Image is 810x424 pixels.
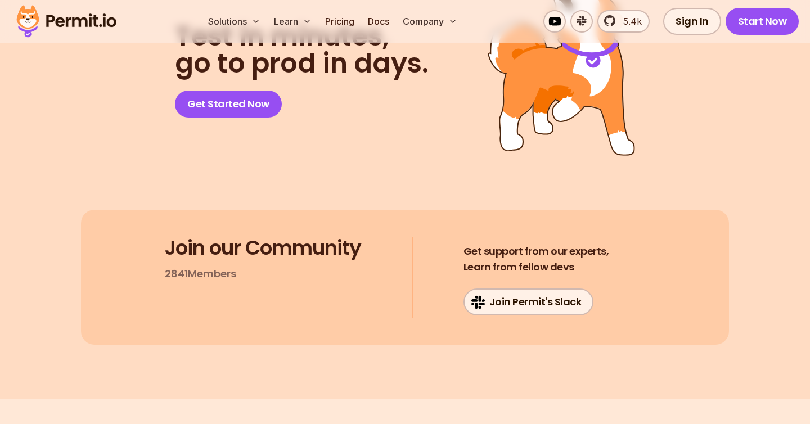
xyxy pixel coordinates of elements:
[463,288,594,315] a: Join Permit's Slack
[398,10,462,33] button: Company
[597,10,650,33] a: 5.4k
[463,243,609,275] h4: Learn from fellow devs
[616,15,642,28] span: 5.4k
[165,237,361,259] h3: Join our Community
[175,91,282,118] a: Get Started Now
[321,10,359,33] a: Pricing
[269,10,316,33] button: Learn
[663,8,721,35] a: Sign In
[165,266,236,282] p: 2841 Members
[175,23,429,77] h2: go to prod in days.
[363,10,394,33] a: Docs
[463,243,609,259] span: Get support from our experts,
[11,2,121,40] img: Permit logo
[204,10,265,33] button: Solutions
[726,8,799,35] a: Start Now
